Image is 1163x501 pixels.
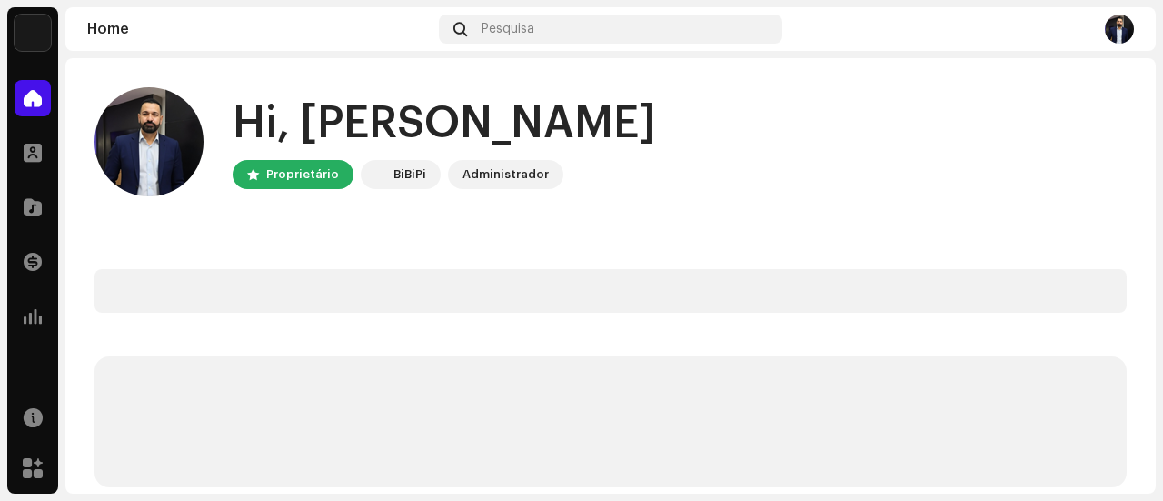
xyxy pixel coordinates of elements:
[15,15,51,51] img: 8570ccf7-64aa-46bf-9f70-61ee3b8451d8
[1105,15,1134,44] img: e527e012-6b6f-4728-8d92-8baff80dbebe
[87,22,432,36] div: Home
[266,164,339,185] div: Proprietário
[393,164,426,185] div: BiBiPi
[364,164,386,185] img: 8570ccf7-64aa-46bf-9f70-61ee3b8451d8
[462,164,549,185] div: Administrador
[233,95,656,153] div: Hi, [PERSON_NAME]
[482,22,534,36] span: Pesquisa
[94,87,204,196] img: e527e012-6b6f-4728-8d92-8baff80dbebe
